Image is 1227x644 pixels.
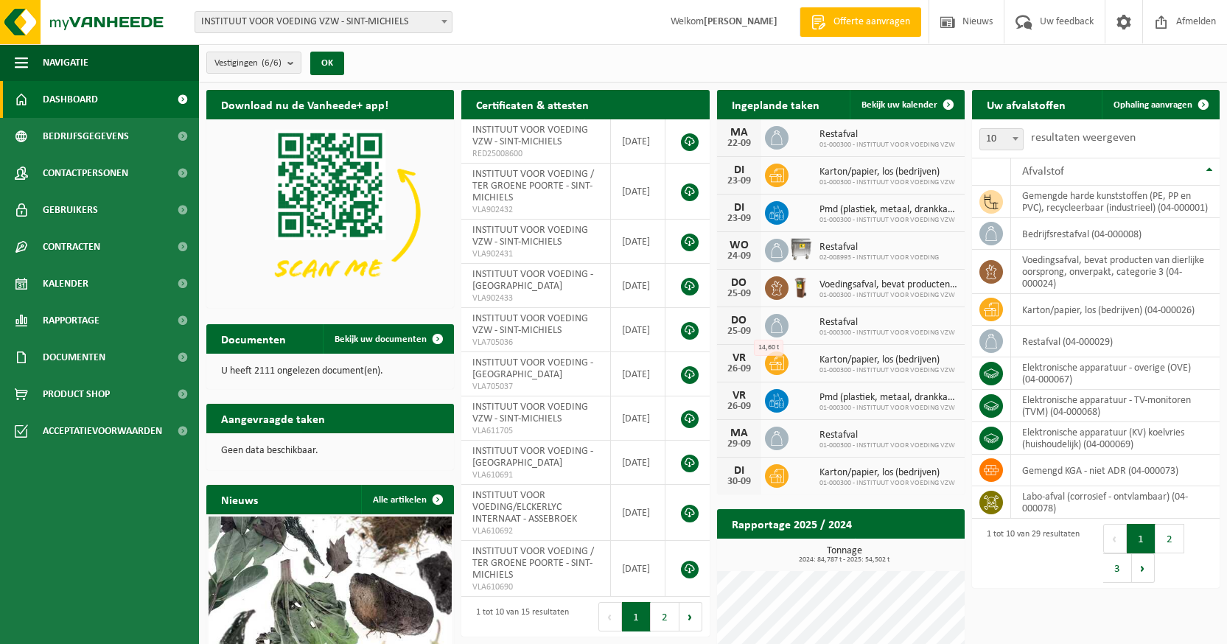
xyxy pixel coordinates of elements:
[206,90,403,119] h2: Download nu de Vanheede+ app!
[724,477,754,487] div: 30-09
[724,546,965,564] h3: Tonnage
[724,289,754,299] div: 25-09
[43,413,162,449] span: Acceptatievoorwaarden
[819,392,957,404] span: Pmd (plastiek, metaal, drankkartons) (bedrijven)
[611,264,666,308] td: [DATE]
[979,128,1024,150] span: 10
[819,242,939,253] span: Restafval
[195,11,452,33] span: INSTITUUT VOOR VOEDING VZW - SINT-MICHIELS
[819,253,939,262] span: 02-008993 - INSTITUUT VOOR VOEDING
[800,7,921,37] a: Offerte aanvragen
[819,430,955,441] span: Restafval
[724,556,965,564] span: 2024: 84,787 t - 2025: 54,502 t
[1011,218,1220,250] td: bedrijfsrestafval (04-000008)
[206,119,454,305] img: Download de VHEPlus App
[717,90,834,119] h2: Ingeplande taken
[819,204,957,216] span: Pmd (plastiek, metaal, drankkartons) (bedrijven)
[724,402,754,412] div: 26-09
[43,155,128,192] span: Contactpersonen
[1132,553,1155,583] button: Next
[214,52,282,74] span: Vestigingen
[1011,326,1220,357] td: restafval (04-000029)
[611,308,666,352] td: [DATE]
[611,164,666,220] td: [DATE]
[819,141,955,150] span: 01-000300 - INSTITUUT VOOR VOEDING VZW
[679,602,702,631] button: Next
[361,485,452,514] a: Alle artikelen
[43,228,100,265] span: Contracten
[724,364,754,374] div: 26-09
[43,265,88,302] span: Kalender
[830,15,914,29] span: Offerte aanvragen
[819,467,955,479] span: Karton/papier, los (bedrijven)
[819,279,957,291] span: Voedingsafval, bevat producten van dierlijke oorsprong, onverpakt, categorie 3
[472,469,598,481] span: VLA610691
[611,220,666,264] td: [DATE]
[1011,422,1220,455] td: elektronische apparatuur (KV) koelvries (huishoudelijk) (04-000069)
[43,192,98,228] span: Gebruikers
[1011,294,1220,326] td: karton/papier, los (bedrijven) (04-000026)
[819,216,957,225] span: 01-000300 - INSTITUUT VOOR VOEDING VZW
[7,612,246,644] iframe: chat widget
[43,81,98,118] span: Dashboard
[472,313,588,336] span: INSTITUUT VOOR VOEDING VZW - SINT-MICHIELS
[472,269,593,292] span: INSTITUUT VOOR VOEDING - [GEOGRAPHIC_DATA]
[472,546,594,581] span: INSTITUUT VOOR VOEDING / TER GROENE POORTE - SINT-MICHIELS
[206,485,273,514] h2: Nieuws
[819,291,957,300] span: 01-000300 - INSTITUUT VOOR VOEDING VZW
[310,52,344,75] button: OK
[1022,166,1064,178] span: Afvalstof
[819,178,955,187] span: 01-000300 - INSTITUUT VOOR VOEDING VZW
[611,441,666,485] td: [DATE]
[979,522,1080,584] div: 1 tot 10 van 29 resultaten
[724,164,754,176] div: DI
[724,202,754,214] div: DI
[335,335,427,344] span: Bekijk uw documenten
[472,337,598,349] span: VLA705036
[724,315,754,326] div: DO
[724,390,754,402] div: VR
[724,176,754,186] div: 23-09
[819,129,955,141] span: Restafval
[724,139,754,149] div: 22-09
[819,441,955,450] span: 01-000300 - INSTITUUT VOOR VOEDING VZW
[472,402,588,424] span: INSTITUUT VOOR VOEDING VZW - SINT-MICHIELS
[724,214,754,224] div: 23-09
[622,602,651,631] button: 1
[850,90,963,119] a: Bekijk uw kalender
[43,118,129,155] span: Bedrijfsgegevens
[1102,90,1218,119] a: Ophaling aanvragen
[1011,186,1220,218] td: gemengde harde kunststoffen (PE, PP en PVC), recycleerbaar (industrieel) (04-000001)
[472,446,593,469] span: INSTITUUT VOOR VOEDING - [GEOGRAPHIC_DATA]
[43,376,110,413] span: Product Shop
[724,465,754,477] div: DI
[472,169,594,203] span: INSTITUUT VOOR VOEDING / TER GROENE POORTE - SINT-MICHIELS
[789,237,814,262] img: WB-1100-GAL-GY-02
[472,225,588,248] span: INSTITUUT VOOR VOEDING VZW - SINT-MICHIELS
[262,58,282,68] count: (6/6)
[819,167,955,178] span: Karton/papier, los (bedrijven)
[819,404,957,413] span: 01-000300 - INSTITUUT VOOR VOEDING VZW
[1011,486,1220,519] td: labo-afval (corrosief - ontvlambaar) (04-000078)
[598,602,622,631] button: Previous
[611,396,666,441] td: [DATE]
[221,366,439,377] p: U heeft 2111 ongelezen document(en).
[819,366,955,375] span: 01-000300 - INSTITUUT VOOR VOEDING VZW
[206,404,340,433] h2: Aangevraagde taken
[972,90,1080,119] h2: Uw afvalstoffen
[461,90,604,119] h2: Certificaten & attesten
[1127,524,1156,553] button: 1
[195,12,452,32] span: INSTITUUT VOOR VOEDING VZW - SINT-MICHIELS
[724,352,754,364] div: VR
[704,16,777,27] strong: [PERSON_NAME]
[651,602,679,631] button: 2
[724,239,754,251] div: WO
[472,525,598,537] span: VLA610692
[724,326,754,337] div: 25-09
[1103,553,1132,583] button: 3
[724,427,754,439] div: MA
[472,490,577,525] span: INSTITUUT VOOR VOEDING/ELCKERLYC INTERNAAT - ASSEBROEK
[724,277,754,289] div: DO
[472,381,598,393] span: VLA705037
[819,354,955,366] span: Karton/papier, los (bedrijven)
